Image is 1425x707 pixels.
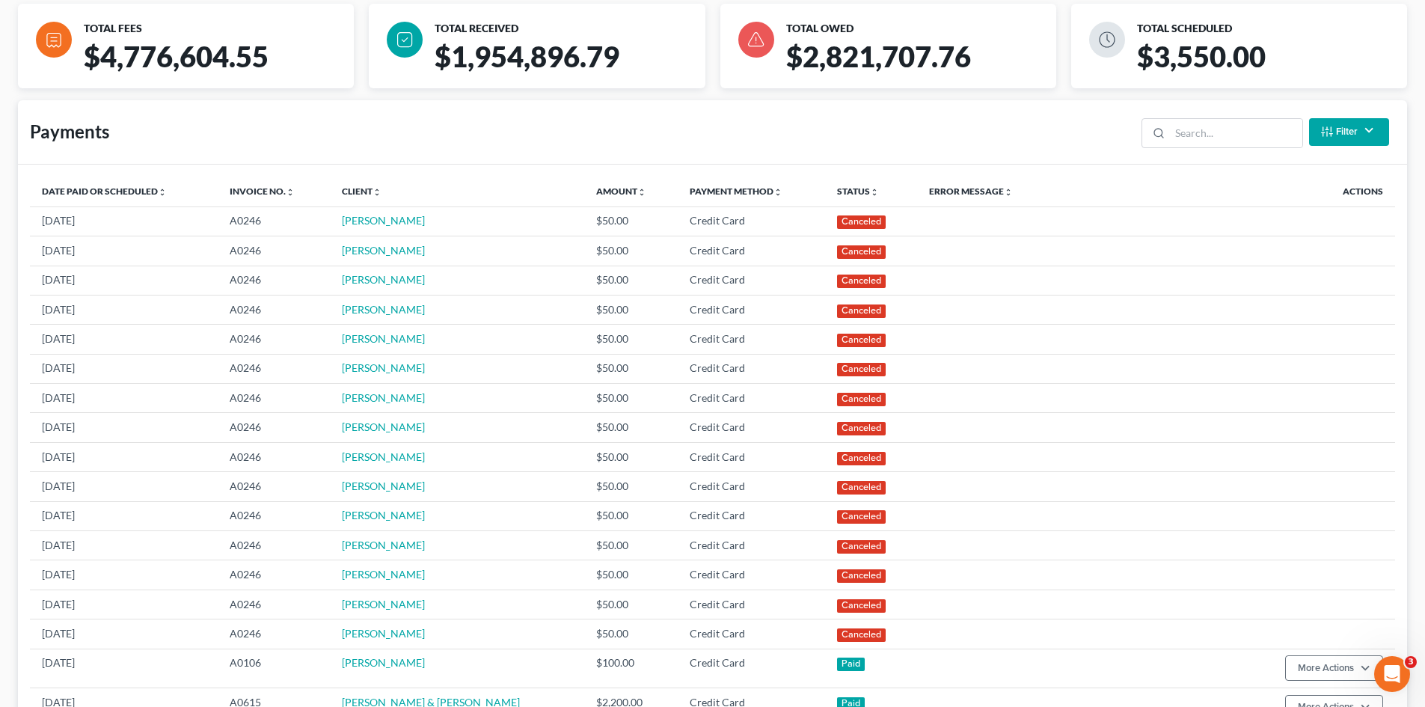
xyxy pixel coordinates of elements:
a: [PERSON_NAME] [342,480,425,492]
td: A0246 [218,266,330,295]
td: Credit Card [678,501,825,530]
i: unfold_more [286,188,295,197]
a: [PERSON_NAME] [342,273,425,286]
td: Credit Card [678,649,825,688]
i: unfold_more [158,188,167,197]
div: Canceled [837,599,886,613]
td: [DATE] [30,295,218,324]
a: Date Paid or Scheduledunfold_more [42,186,167,197]
td: A0246 [218,354,330,383]
a: Amountunfold_more [596,186,646,197]
div: $3,550.00 [1131,39,1419,88]
td: [DATE] [30,442,218,471]
td: A0246 [218,413,330,442]
td: $50.00 [584,236,678,266]
button: Filter [1309,118,1389,146]
a: [PERSON_NAME] [342,568,425,581]
a: Statusunfold_more [837,186,879,197]
a: [PERSON_NAME] [342,656,425,669]
td: [DATE] [30,354,218,383]
a: [PERSON_NAME] [342,598,425,610]
td: [DATE] [30,531,218,560]
div: Canceled [837,481,886,495]
div: Canceled [837,363,886,376]
a: [PERSON_NAME] [342,332,425,345]
td: $50.00 [584,266,678,295]
td: A0106 [218,649,330,688]
input: Search... [1170,119,1302,147]
div: Canceled [837,215,886,229]
td: [DATE] [30,560,218,590]
a: [PERSON_NAME] [342,244,425,257]
div: Canceled [837,275,886,288]
a: [PERSON_NAME] [342,391,425,404]
td: $50.00 [584,501,678,530]
div: Canceled [837,569,886,583]
div: TOTAL FEES [84,22,348,36]
div: $1,954,896.79 [429,39,717,88]
i: unfold_more [870,188,879,197]
a: [PERSON_NAME] [342,361,425,374]
a: [PERSON_NAME] [342,627,425,640]
td: [DATE] [30,384,218,413]
div: Payments [30,120,109,144]
td: [DATE] [30,501,218,530]
td: Credit Card [678,325,825,354]
td: Credit Card [678,384,825,413]
img: icon-danger-e58c4ab046b7aead248db79479122951d35969c85d4bc7e3c99ded9e97da88b9.svg [738,22,774,58]
td: $50.00 [584,472,678,501]
td: A0246 [218,531,330,560]
div: Canceled [837,540,886,554]
td: [DATE] [30,236,218,266]
td: $50.00 [584,413,678,442]
div: Canceled [837,628,886,642]
td: $50.00 [584,442,678,471]
td: $50.00 [584,354,678,383]
div: Canceled [837,422,886,435]
a: [PERSON_NAME] [342,420,425,433]
td: A0246 [218,325,330,354]
div: TOTAL OWED [786,22,1050,36]
i: unfold_more [637,188,646,197]
a: [PERSON_NAME] [342,303,425,316]
td: [DATE] [30,266,218,295]
td: $50.00 [584,560,678,590]
td: [DATE] [30,206,218,236]
td: Credit Card [678,354,825,383]
i: unfold_more [1004,188,1013,197]
td: A0246 [218,590,330,619]
td: $50.00 [584,295,678,324]
span: 3 [1405,656,1417,668]
a: Payment Methodunfold_more [690,186,782,197]
a: Invoice No.unfold_more [230,186,295,197]
td: Credit Card [678,236,825,266]
td: Credit Card [678,206,825,236]
div: Canceled [837,510,886,524]
a: [PERSON_NAME] [342,509,425,521]
td: $50.00 [584,206,678,236]
td: [DATE] [30,619,218,649]
div: Canceled [837,334,886,347]
td: $50.00 [584,619,678,649]
td: [DATE] [30,325,218,354]
div: Canceled [837,304,886,318]
div: TOTAL SCHEDULED [1137,22,1401,36]
td: A0246 [218,236,330,266]
iframe: Intercom live chat [1374,656,1410,692]
a: [PERSON_NAME] [342,214,425,227]
img: icon-check-083e517794b2d0c9857e4f635ab0b7af2d0c08d6536bacabfc8e022616abee0b.svg [387,22,423,58]
div: Canceled [837,393,886,406]
td: Credit Card [678,590,825,619]
td: Credit Card [678,442,825,471]
td: $100.00 [584,649,678,688]
img: icon-clock-d73164eb2ae29991c6cfd87df313ee0fe99a8f842979cbe5c34fb2ad7dc89896.svg [1089,22,1125,58]
div: $2,821,707.76 [780,39,1068,88]
td: A0246 [218,501,330,530]
td: A0246 [218,295,330,324]
td: [DATE] [30,472,218,501]
div: TOTAL RECEIVED [435,22,699,36]
td: $50.00 [584,531,678,560]
td: A0246 [218,206,330,236]
td: Credit Card [678,619,825,649]
td: [DATE] [30,413,218,442]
